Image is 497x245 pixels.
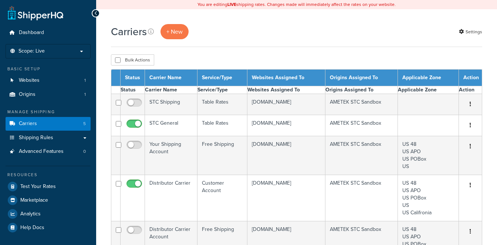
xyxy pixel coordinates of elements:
[6,88,91,101] a: Origins 1
[6,194,91,207] a: Marketplace
[6,172,91,178] div: Resources
[20,225,44,231] span: Help Docs
[197,115,247,136] td: Table Rates
[325,136,398,175] td: AMETEK STC Sandbox
[160,24,189,39] a: + New
[325,94,398,115] td: AMETEK STC Sandbox
[145,136,197,175] td: Your Shipping Account
[6,145,91,158] a: Advanced Features 0
[6,88,91,101] li: Origins
[398,175,459,221] td: US 48 US APO US POBox US US Califronia
[6,131,91,145] a: Shipping Rules
[6,74,91,87] li: Websites
[227,1,236,8] b: LIVE
[19,121,37,127] span: Carriers
[197,70,247,86] th: Service/Type
[247,94,325,115] td: [DOMAIN_NAME]
[459,27,482,37] a: Settings
[19,91,35,98] span: Origins
[197,136,247,175] td: Free Shipping
[20,184,56,190] span: Test Your Rates
[145,86,197,94] th: Carrier Name
[6,221,91,234] a: Help Docs
[325,115,398,136] td: AMETEK STC Sandbox
[197,86,247,94] th: Service/Type
[20,211,41,217] span: Analytics
[6,180,91,193] a: Test Your Rates
[459,86,482,94] th: Action
[398,136,459,175] td: US 48 US APO US POBox US
[6,117,91,131] li: Carriers
[247,136,325,175] td: [DOMAIN_NAME]
[247,175,325,221] td: [DOMAIN_NAME]
[19,148,64,155] span: Advanced Features
[111,54,154,66] button: Bulk Actions
[19,77,40,84] span: Websites
[6,207,91,221] a: Analytics
[325,86,398,94] th: Origins Assigned To
[18,48,45,54] span: Scope: Live
[325,175,398,221] td: AMETEK STC Sandbox
[247,86,325,94] th: Websites Assigned To
[398,70,459,86] th: Applicable Zone
[6,109,91,115] div: Manage Shipping
[398,86,459,94] th: Applicable Zone
[19,30,44,36] span: Dashboard
[83,121,86,127] span: 5
[325,70,398,86] th: Origins Assigned To
[6,117,91,131] a: Carriers 5
[145,115,197,136] td: STC General
[6,145,91,158] li: Advanced Features
[197,175,247,221] td: Customer Account
[8,6,63,20] a: ShipperHQ Home
[121,70,145,86] th: Status
[6,26,91,40] a: Dashboard
[111,24,147,39] h1: Carriers
[459,70,482,86] th: Action
[19,135,53,141] span: Shipping Rules
[121,86,145,94] th: Status
[197,94,247,115] td: Table Rates
[83,148,86,155] span: 0
[247,70,325,86] th: Websites Assigned To
[84,77,86,84] span: 1
[145,94,197,115] td: STC Shipping
[247,115,325,136] td: [DOMAIN_NAME]
[145,70,197,86] th: Carrier Name
[6,74,91,87] a: Websites 1
[6,66,91,72] div: Basic Setup
[84,91,86,98] span: 1
[20,197,48,204] span: Marketplace
[145,175,197,221] td: Distributor Carrier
